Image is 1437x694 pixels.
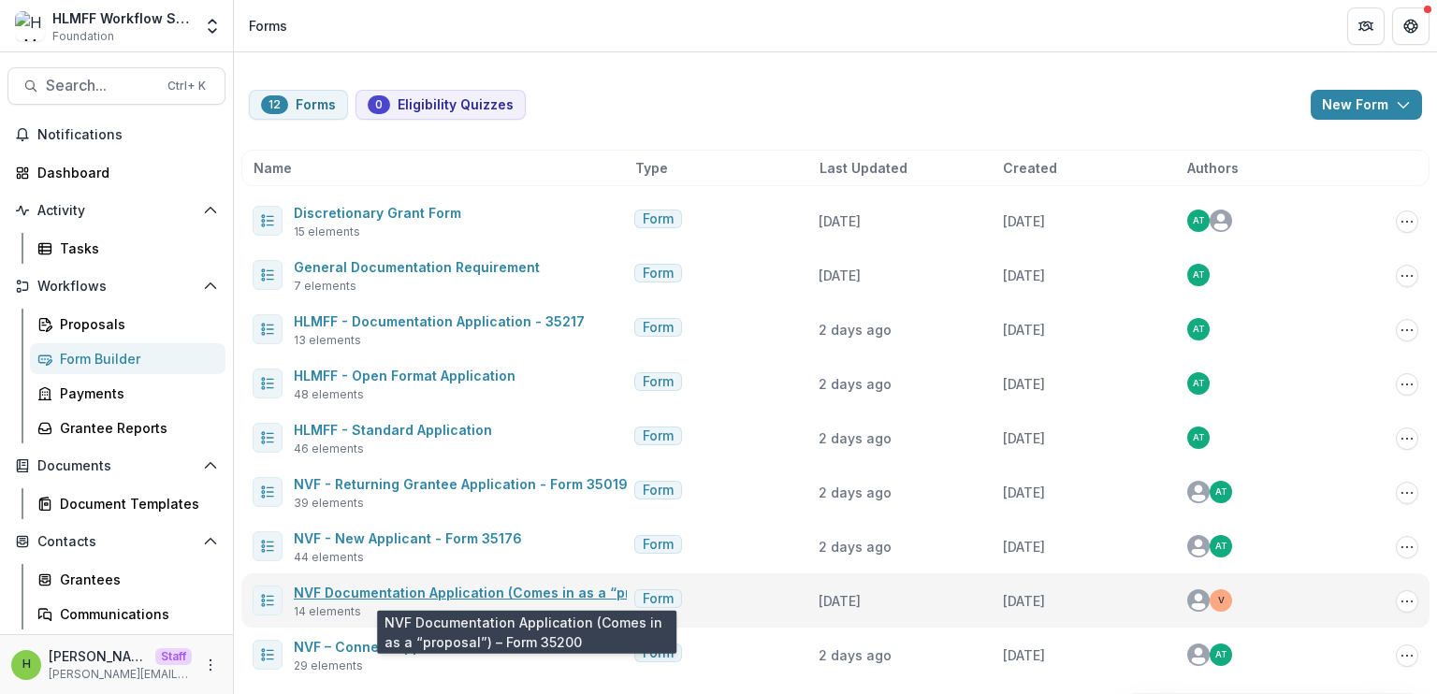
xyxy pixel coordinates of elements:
span: [DATE] [1003,322,1045,338]
div: Anna Test [1215,650,1227,659]
a: HLMFF - Standard Application [294,422,492,438]
a: Dashboard [7,157,225,188]
span: Form [643,428,674,444]
a: Tasks [30,233,225,264]
span: [DATE] [1003,430,1045,446]
div: Payments [60,383,210,403]
a: NVF Documentation Application (Comes in as a “proposal”) – Form 35200 [294,585,781,600]
button: Open Activity [7,195,225,225]
div: Grantees [60,570,210,589]
span: 12 [269,98,281,111]
div: Ctrl + K [164,76,210,96]
button: New Form [1311,90,1422,120]
button: Options [1396,590,1418,613]
button: Options [1396,210,1418,233]
span: Search... [46,77,156,94]
span: 14 elements [294,603,361,620]
a: NVF – Connect Application – Form 35153 [294,639,560,655]
button: Eligibility Quizzes [356,90,526,120]
p: Staff [155,648,192,665]
a: NVF - Returning Grantee Application - Form 35019 [294,476,628,492]
div: Anna Test [1215,542,1227,551]
div: Form Builder [60,349,210,369]
div: Anna Test [1193,216,1205,225]
span: 46 elements [294,441,364,457]
span: Contacts [37,534,196,550]
button: Options [1396,373,1418,396]
span: 2 days ago [819,484,892,500]
span: Foundation [52,28,114,45]
span: 15 elements [294,224,360,240]
button: Options [1396,482,1418,504]
span: Form [643,591,674,607]
span: 2 days ago [819,322,892,338]
button: Options [1396,265,1418,287]
span: Form [643,266,674,282]
span: 0 [375,98,383,111]
span: Documents [37,458,196,474]
img: HLMFF Workflow Sandbox [15,11,45,41]
span: [DATE] [1003,376,1045,392]
span: Last Updated [820,158,907,178]
button: Open Workflows [7,271,225,301]
a: HLMFF - Open Format Application [294,368,515,383]
a: Communications [30,599,225,629]
button: Options [1396,644,1418,667]
span: 13 elements [294,332,361,349]
span: 7 elements [294,278,356,295]
svg: avatar [1210,210,1232,232]
a: HLMFF - Documentation Application - 35217 [294,313,585,329]
a: Grantees [30,564,225,595]
span: 44 elements [294,549,364,566]
span: [DATE] [819,267,861,283]
span: Form [643,320,674,336]
div: Tasks [60,239,210,258]
div: Himanshu [22,658,31,671]
button: Notifications [7,120,225,150]
span: Created [1003,158,1057,178]
span: 2 days ago [819,647,892,663]
span: 29 elements [294,658,363,674]
a: Grantee Reports [30,412,225,443]
svg: avatar [1187,589,1210,612]
span: [DATE] [1003,539,1045,555]
button: Open Documents [7,451,225,481]
p: [PERSON_NAME][EMAIL_ADDRESS][DOMAIN_NAME] [49,666,192,683]
span: Workflows [37,279,196,295]
div: Dashboard [37,163,210,182]
div: Communications [60,604,210,624]
button: More [199,654,222,676]
a: Proposals [30,309,225,340]
svg: avatar [1187,535,1210,557]
button: Search... [7,67,225,105]
button: Get Help [1392,7,1430,45]
span: [DATE] [819,213,861,229]
span: 2 days ago [819,539,892,555]
a: Document Templates [30,488,225,519]
span: Activity [37,203,196,219]
span: 48 elements [294,386,364,403]
span: Form [643,537,674,553]
span: Form [643,645,674,661]
nav: breadcrumb [241,12,295,39]
span: Form [643,483,674,499]
a: Discretionary Grant Form [294,205,461,221]
span: 2 days ago [819,376,892,392]
div: HLMFF Workflow Sandbox [52,8,192,28]
div: Forms [249,16,287,36]
a: General Documentation Requirement [294,259,540,275]
div: Anna Test [1193,270,1205,280]
a: Form Builder [30,343,225,374]
div: Anna Test [1193,325,1205,334]
span: [DATE] [1003,213,1045,229]
span: [DATE] [1003,267,1045,283]
span: Form [643,374,674,390]
span: Form [643,211,674,227]
div: Venkat [1218,596,1225,605]
div: Document Templates [60,494,210,513]
span: [DATE] [819,593,861,609]
span: 2 days ago [819,430,892,446]
button: Open Contacts [7,527,225,557]
button: Forms [249,90,348,120]
span: [DATE] [1003,484,1045,500]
